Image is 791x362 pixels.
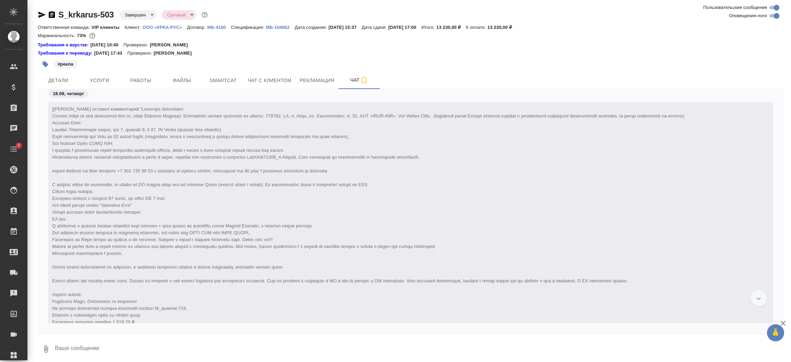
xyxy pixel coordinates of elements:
p: #рекла [58,61,73,68]
a: МБ-104662 [266,24,295,30]
span: Чат с клиентом [248,76,291,85]
p: МБ-4160 [207,25,231,30]
p: Маржинальность: [38,33,77,38]
span: Файлы [165,76,198,85]
div: Завершен [119,10,156,20]
p: [DATE] 17:43 [94,50,127,57]
button: 2975.35 RUB; [88,31,97,40]
p: ООО «КРКА-РУС» [142,25,187,30]
p: Дата создания: [295,25,329,30]
a: Требования к верстке: [38,42,90,48]
a: S_krkarus-503 [58,10,114,19]
p: [DATE] 15:37 [329,25,362,30]
div: Завершен [162,10,196,20]
button: 🙏 [767,324,784,341]
span: рекла [53,61,78,67]
p: Клиент: [125,25,142,30]
svg: Подписаться [360,76,368,84]
p: 13 230,00 ₽ [436,25,466,30]
span: Работы [124,76,157,85]
p: 13 230,00 ₽ [488,25,517,30]
span: Пользовательские сообщения [703,4,767,11]
span: Детали [42,76,75,85]
span: Оповещения-логи [729,12,767,19]
span: Smartcat [207,76,240,85]
button: Срочный [165,12,188,18]
button: Скопировать ссылку для ЯМессенджера [38,11,46,19]
p: Ответственная команда: [38,25,92,30]
p: Итого: [422,25,436,30]
p: [PERSON_NAME] [153,50,197,57]
p: Проверено: [124,42,150,48]
p: [DATE] 10:40 [90,42,124,48]
span: Рекламация [300,76,334,85]
a: ООО «КРКА-РУС» [142,24,187,30]
p: 73% [77,33,88,38]
p: 18.09, четверг [53,90,84,97]
p: Договор: [187,25,207,30]
div: Нажми, чтобы открыть папку с инструкцией [38,42,90,48]
p: Проверено: [127,50,154,57]
button: Доп статусы указывают на важность/срочность заказа [200,10,209,19]
a: Требования к переводу: [38,50,94,57]
div: Нажми, чтобы открыть папку с инструкцией [38,50,94,57]
p: МБ-104662 [266,25,295,30]
span: 🙏 [770,326,781,340]
span: Чат [343,76,376,84]
p: VIP клиенты [92,25,125,30]
p: [PERSON_NAME] [150,42,193,48]
button: Добавить тэг [38,57,53,72]
p: К оплате: [466,25,488,30]
p: [DATE] 17:00 [388,25,422,30]
p: Спецификация: [231,25,266,30]
span: 7 [13,142,24,149]
button: Завершен [123,12,148,18]
span: Услуги [83,76,116,85]
a: МБ-4160 [207,24,231,30]
button: Скопировать ссылку [48,11,56,19]
a: 7 [2,140,26,158]
p: Дата сдачи: [362,25,388,30]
